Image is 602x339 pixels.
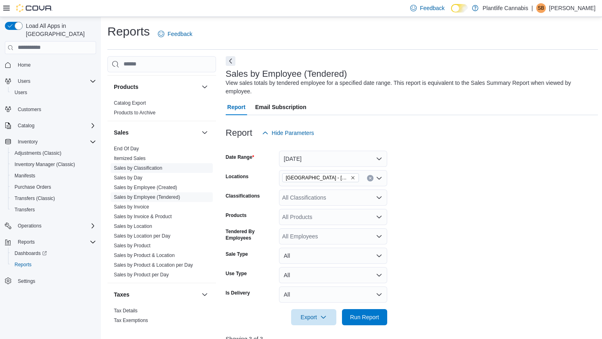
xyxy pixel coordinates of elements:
p: Plantlife Cannabis [482,3,528,13]
button: Products [114,83,198,91]
img: Cova [16,4,52,12]
span: Feedback [168,30,192,38]
span: Sales by Product per Day [114,272,169,278]
button: Users [15,76,34,86]
span: Operations [18,223,42,229]
span: Reports [15,261,31,268]
p: | [531,3,533,13]
button: Customers [2,103,99,115]
span: Users [15,89,27,96]
a: Sales by Employee (Tendered) [114,194,180,200]
div: Products [107,98,216,121]
span: Manifests [15,173,35,179]
div: Stephanie Brimner [536,3,546,13]
a: Tax Details [114,308,138,314]
span: Sales by Product & Location [114,252,175,259]
span: Dashboards [11,248,96,258]
a: Sales by Product & Location [114,253,175,258]
span: Settings [15,276,96,286]
h3: Report [226,128,252,138]
span: Operations [15,221,96,231]
span: Transfers [15,206,35,213]
button: Transfers (Classic) [8,193,99,204]
span: Inventory Manager (Classic) [15,161,75,168]
a: Sales by Product & Location per Day [114,262,193,268]
span: Settings [18,278,35,284]
button: Clear input [367,175,373,181]
input: Dark Mode [451,4,468,13]
span: Home [15,60,96,70]
span: Hide Parameters [272,129,314,137]
button: Export [291,309,336,325]
a: Sales by Product [114,243,151,248]
label: Classifications [226,193,260,199]
a: Dashboards [11,248,50,258]
a: Sales by Location per Day [114,233,170,239]
span: Adjustments (Classic) [15,150,61,156]
h3: Sales [114,128,129,137]
button: Operations [2,220,99,232]
h3: Taxes [114,291,130,299]
button: Products [200,82,210,92]
span: Run Report [350,313,379,321]
span: Inventory Manager (Classic) [11,160,96,169]
button: Sales [114,128,198,137]
span: Sales by Day [114,175,143,181]
label: Is Delivery [226,290,250,296]
span: Customers [18,106,41,113]
button: All [279,267,387,283]
a: Sales by Classification [114,165,162,171]
a: Sales by Invoice [114,204,149,210]
p: [PERSON_NAME] [549,3,596,13]
button: Catalog [15,121,38,131]
button: Users [2,76,99,87]
span: SB [538,3,544,13]
span: Manifests [11,171,96,181]
div: View sales totals by tendered employee for a specified date range. This report is equivalent to t... [226,79,594,96]
button: Run Report [342,309,387,325]
label: Date Range [226,154,254,160]
button: All [279,248,387,264]
label: Locations [226,173,249,180]
button: Transfers [8,204,99,215]
span: End Of Day [114,145,139,152]
label: Tendered By Employees [226,228,276,241]
div: Sales [107,144,216,283]
button: All [279,286,387,303]
a: Sales by Location [114,223,152,229]
span: Dashboards [15,250,47,257]
span: Transfers [11,205,96,215]
span: Report [227,99,245,115]
span: Edmonton - Albany [282,173,359,182]
span: Feedback [420,4,445,12]
button: Open list of options [376,175,382,181]
span: Users [11,88,96,97]
h3: Sales by Employee (Tendered) [226,69,347,79]
span: Sales by Invoice & Product [114,213,172,220]
a: Adjustments (Classic) [11,148,65,158]
label: Sale Type [226,251,248,257]
a: Feedback [155,26,195,42]
a: Sales by Product per Day [114,272,169,278]
span: Products to Archive [114,109,155,116]
button: Inventory [15,137,41,147]
a: Inventory Manager (Classic) [11,160,78,169]
a: Itemized Sales [114,156,146,161]
button: Catalog [2,120,99,131]
span: Home [18,62,31,68]
a: Catalog Export [114,100,146,106]
span: Reports [18,239,35,245]
a: Transfers (Classic) [11,194,58,203]
span: Load All Apps in [GEOGRAPHIC_DATA] [23,22,96,38]
span: Users [15,76,96,86]
button: Next [226,56,235,66]
h1: Reports [107,23,150,40]
a: Users [11,88,30,97]
span: Inventory [15,137,96,147]
label: Use Type [226,270,247,277]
